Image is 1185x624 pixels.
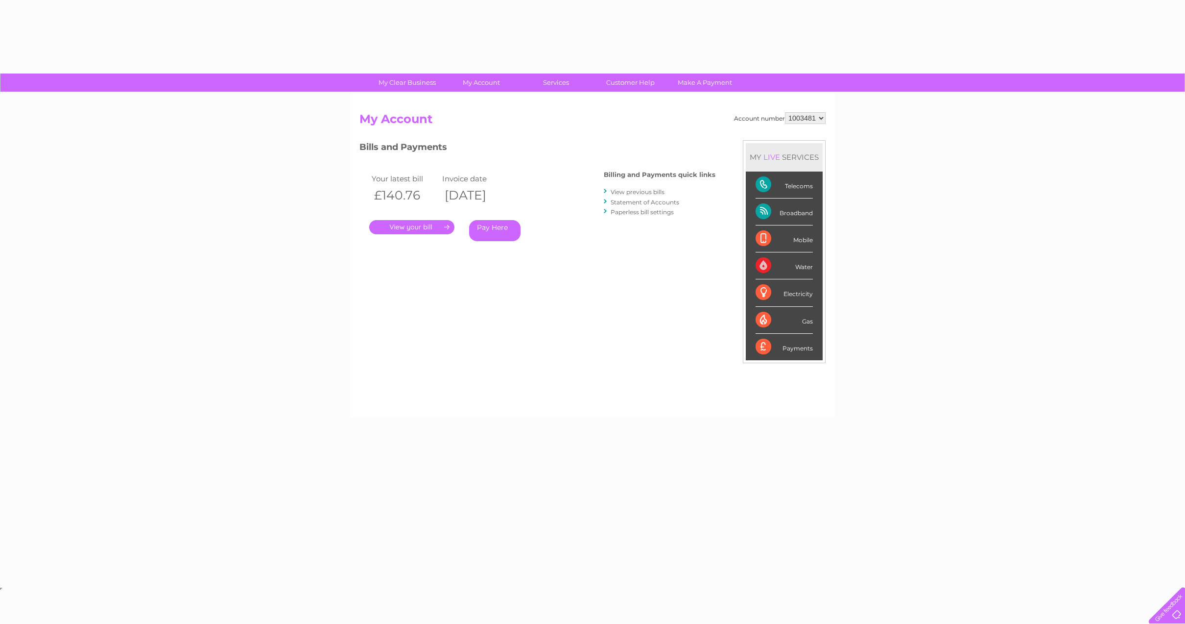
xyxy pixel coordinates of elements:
div: Gas [756,307,813,334]
div: Electricity [756,279,813,306]
th: [DATE] [440,185,510,205]
a: Pay Here [469,220,521,241]
th: £140.76 [369,185,440,205]
h4: Billing and Payments quick links [604,171,715,178]
a: . [369,220,454,234]
div: Mobile [756,225,813,252]
div: Payments [756,334,813,360]
a: Paperless bill settings [611,208,674,216]
a: Services [516,74,596,92]
div: Telecoms [756,172,813,199]
td: Invoice date [440,172,510,185]
div: Water [756,252,813,279]
a: Make A Payment [664,74,745,92]
a: Statement of Accounts [611,199,679,206]
div: Broadband [756,199,813,225]
h3: Bills and Payments [359,140,715,157]
div: Account number [734,112,826,124]
a: View previous bills [611,188,664,196]
a: My Clear Business [367,74,448,92]
h2: My Account [359,112,826,131]
td: Your latest bill [369,172,440,185]
div: LIVE [761,152,782,162]
a: Customer Help [590,74,671,92]
a: My Account [441,74,522,92]
div: MY SERVICES [746,143,823,171]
